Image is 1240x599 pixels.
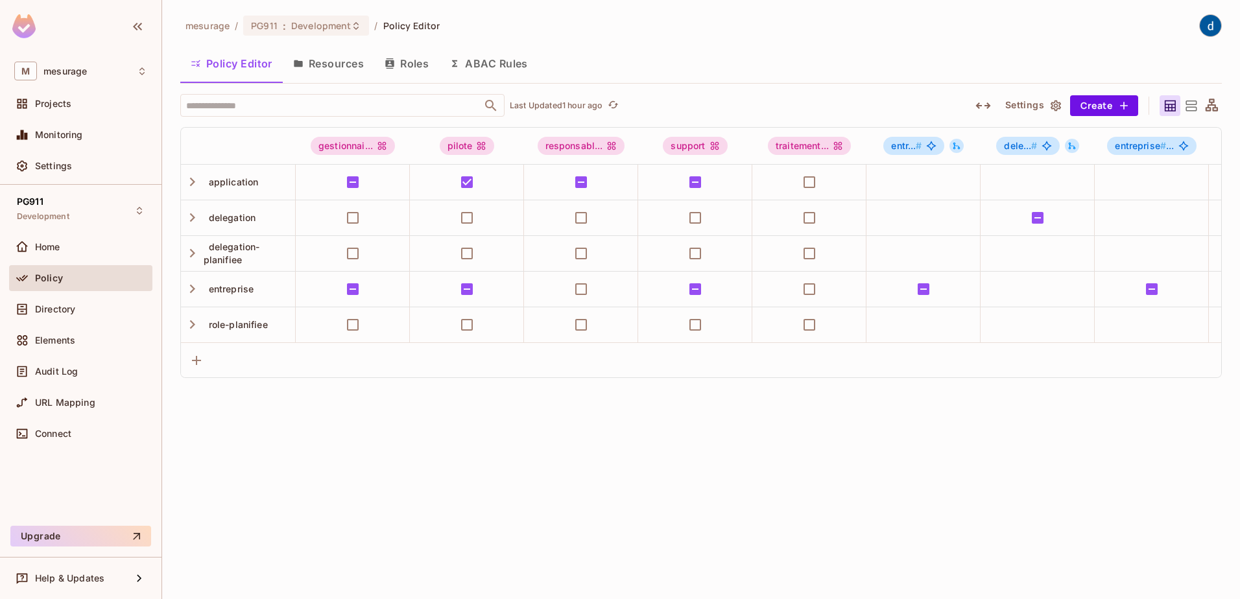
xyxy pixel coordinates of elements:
[204,212,256,223] span: delegation
[1115,140,1166,151] span: entreprise
[251,19,278,32] span: PG911
[43,66,87,76] span: Workspace: mesurage
[35,99,71,109] span: Projects
[35,573,104,583] span: Help & Updates
[608,99,619,112] span: refresh
[35,304,75,314] span: Directory
[12,14,36,38] img: SReyMgAAAABJRU5ErkJggg==
[282,21,287,31] span: :
[35,429,71,439] span: Connect
[440,137,495,155] div: pilote
[439,47,538,80] button: ABAC Rules
[383,19,440,32] span: Policy Editor
[1200,15,1221,36] img: dev 911gcl
[204,176,259,187] span: application
[291,19,351,32] span: Development
[14,62,37,80] span: M
[204,241,260,265] span: delegation-planifiee
[17,211,69,222] span: Development
[1000,95,1065,116] button: Settings
[916,140,922,151] span: #
[35,161,72,171] span: Settings
[283,47,374,80] button: Resources
[1031,140,1037,151] span: #
[17,196,43,207] span: PG911
[204,283,254,294] span: entreprise
[35,397,95,408] span: URL Mapping
[35,273,63,283] span: Policy
[204,319,268,330] span: role-planifiee
[1160,140,1166,151] span: #
[1107,137,1196,155] span: entreprise#agent-saisie-delegue
[1004,140,1037,151] span: dele...
[311,137,395,155] span: gestionnaire
[768,137,851,155] div: traitement...
[10,526,151,546] button: Upgrade
[891,140,922,151] span: entr...
[1070,95,1138,116] button: Create
[663,137,727,155] div: support
[35,335,75,346] span: Elements
[538,137,625,155] div: responsabl...
[311,137,395,155] div: gestionnai...
[510,100,602,111] p: Last Updated 1 hour ago
[605,98,621,113] button: refresh
[538,137,625,155] span: responsable-securite
[374,19,377,32] li: /
[35,366,78,377] span: Audit Log
[180,47,283,80] button: Policy Editor
[482,97,500,115] button: Open
[374,47,439,80] button: Roles
[35,130,83,140] span: Monitoring
[235,19,238,32] li: /
[602,98,621,113] span: Click to refresh data
[996,137,1059,155] span: delegation#agent-saisie-delegation
[185,19,230,32] span: the active workspace
[768,137,851,155] span: traitement-differe
[883,137,944,155] span: entreprise#agent-saisie
[35,242,60,252] span: Home
[1115,141,1174,151] span: ...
